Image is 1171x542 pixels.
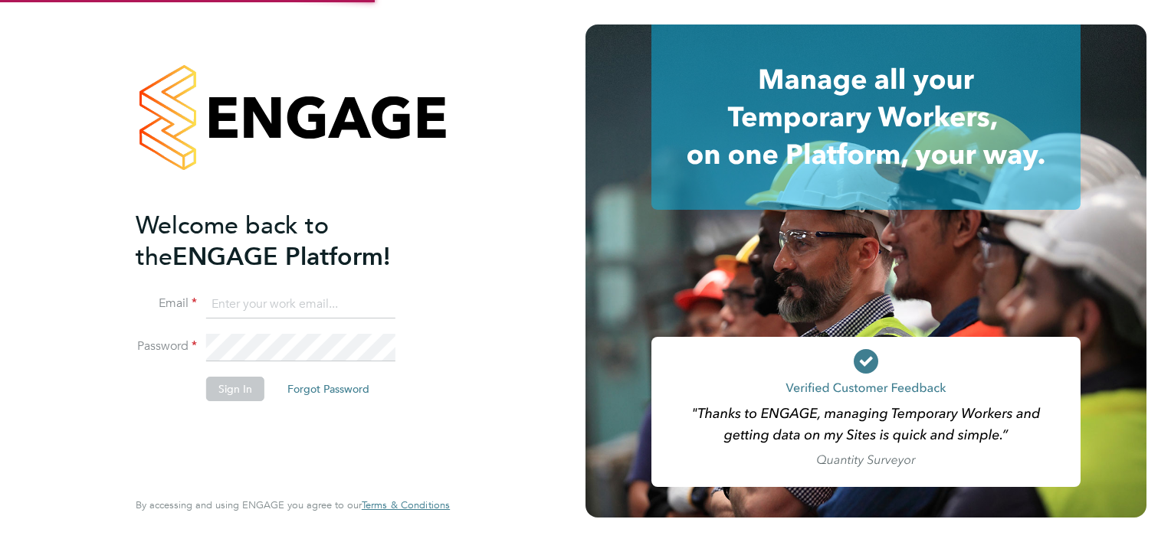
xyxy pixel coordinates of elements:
[136,295,197,312] label: Email
[136,211,329,272] span: Welcome back to the
[362,499,450,511] a: Terms & Conditions
[136,210,435,273] h2: ENGAGE Platform!
[136,338,197,354] label: Password
[136,498,450,511] span: By accessing and using ENGAGE you agree to our
[275,377,382,401] button: Forgot Password
[206,377,264,401] button: Sign In
[362,498,450,511] span: Terms & Conditions
[206,291,395,318] input: Enter your work email...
